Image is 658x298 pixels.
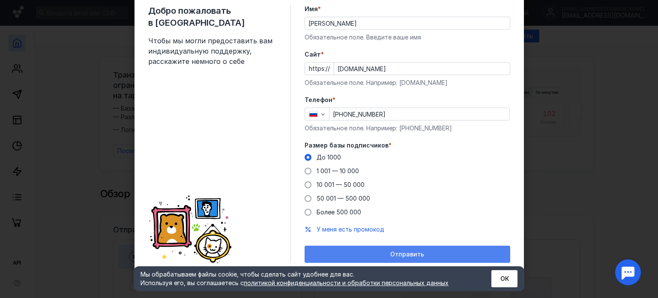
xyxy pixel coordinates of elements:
button: У меня есть промокод [317,225,384,234]
button: Отправить [305,246,510,263]
span: Cайт [305,50,321,59]
div: Мы обрабатываем файлы cookie, чтобы сделать сайт удобнее для вас. Используя его, вы соглашаетесь c [141,270,470,287]
a: политикой конфиденциальности и обработки персональных данных [244,279,449,286]
span: 10 001 — 50 000 [317,181,365,188]
span: Имя [305,5,318,13]
span: 1 001 — 10 000 [317,167,359,175]
span: Добро пожаловать в [GEOGRAPHIC_DATA] [148,5,277,29]
span: 50 001 — 500 000 [317,195,370,202]
span: Чтобы мы могли предоставить вам индивидуальную поддержку, расскажите немного о себе [148,36,277,66]
span: Размер базы подписчиков [305,141,389,150]
span: Более 500 000 [317,208,361,216]
span: Отправить [390,251,424,258]
span: Телефон [305,96,332,104]
span: До 1000 [317,154,341,161]
div: Обязательное поле. Введите ваше имя [305,33,510,42]
button: ОК [491,270,517,287]
div: Обязательное поле. Например: [DOMAIN_NAME] [305,78,510,87]
div: Обязательное поле. Например: [PHONE_NUMBER] [305,124,510,132]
